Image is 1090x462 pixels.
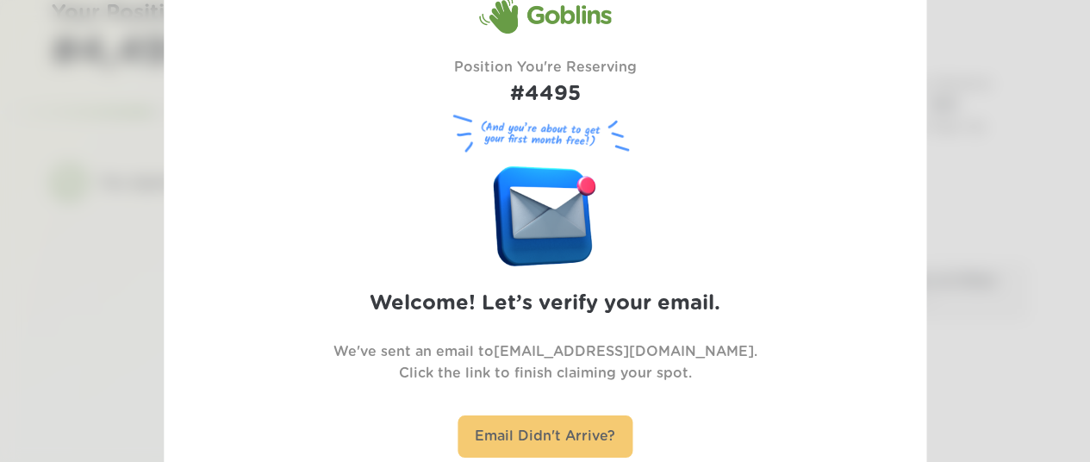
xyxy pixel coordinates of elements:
p: We've sent an email to [EMAIL_ADDRESS][DOMAIN_NAME] . Click the link to finish claiming your spot. [333,341,757,384]
h1: #4495 [454,78,637,110]
figure: (And you’re about to get your first month free!) [446,110,645,158]
div: Email Didn't Arrive? [458,415,632,458]
h2: Welcome! Let’s verify your email. [370,288,720,320]
div: Position You're Reserving [454,57,637,110]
